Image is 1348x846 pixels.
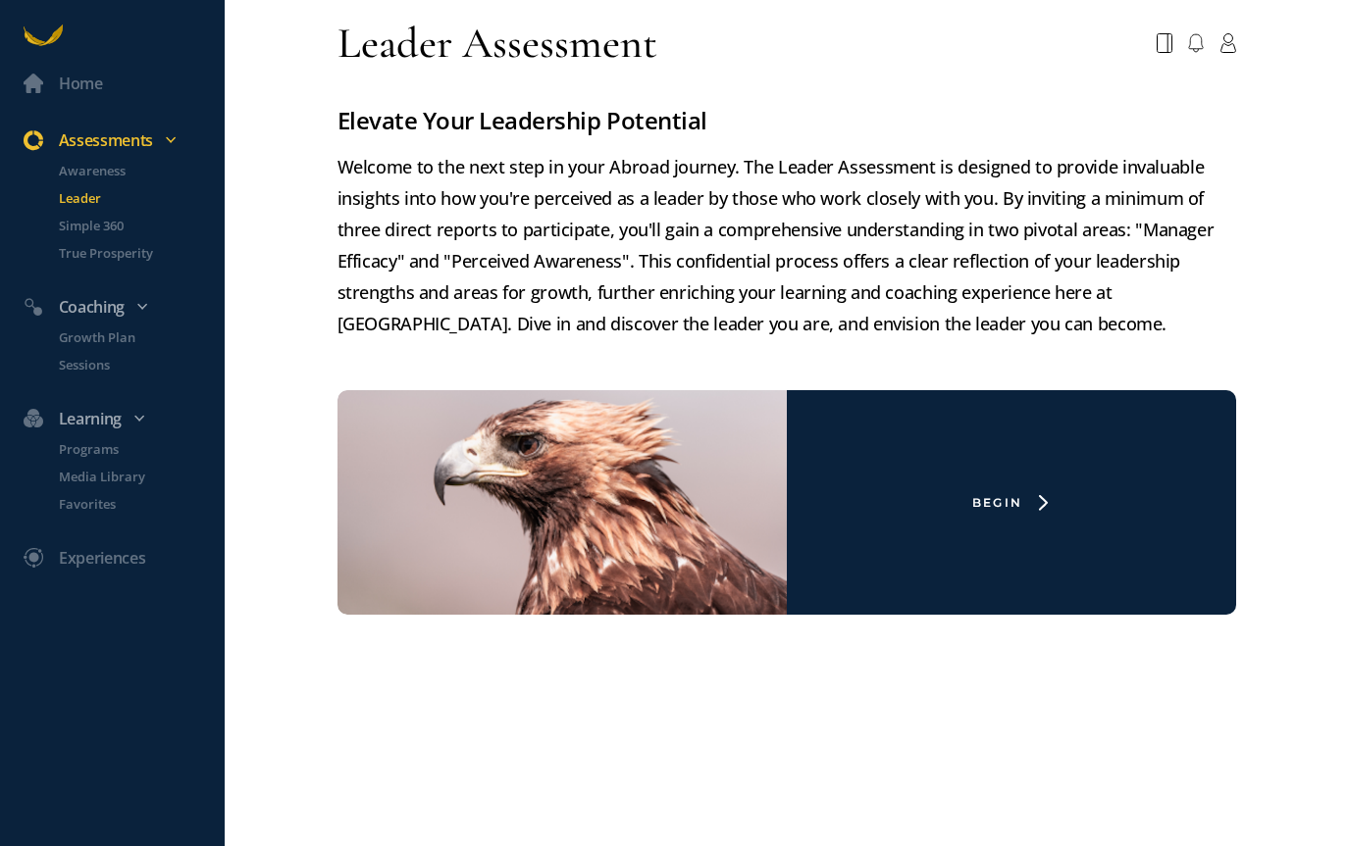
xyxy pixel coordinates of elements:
[59,439,221,459] p: Programs
[59,216,221,235] p: Simple 360
[326,390,1248,615] a: Begin
[59,243,221,263] p: True Prosperity
[59,545,145,571] div: Experiences
[35,188,225,208] a: Leader
[59,71,103,96] div: Home
[35,439,225,459] a: Programs
[12,406,233,431] div: Learning
[35,355,225,374] a: Sessions
[972,495,1023,511] div: Begin
[35,327,225,347] a: Growth Plan
[35,243,225,263] a: True Prosperity
[59,327,221,347] p: Growth Plan
[337,390,787,615] img: eagle-leader-survey.png
[59,494,221,514] p: Favorites
[59,467,221,486] p: Media Library
[59,161,221,180] p: Awareness
[35,161,225,180] a: Awareness
[337,16,657,71] div: Leader Assessment
[337,102,1236,139] h3: Elevate Your Leadership Potential
[35,467,225,486] a: Media Library
[12,294,233,320] div: Coaching
[59,355,221,374] p: Sessions
[12,127,233,153] div: Assessments
[35,216,225,235] a: Simple 360
[35,494,225,514] a: Favorites
[59,188,221,208] p: Leader
[337,151,1236,339] p: Welcome to the next step in your Abroad journey. The Leader Assessment is designed to provide inv...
